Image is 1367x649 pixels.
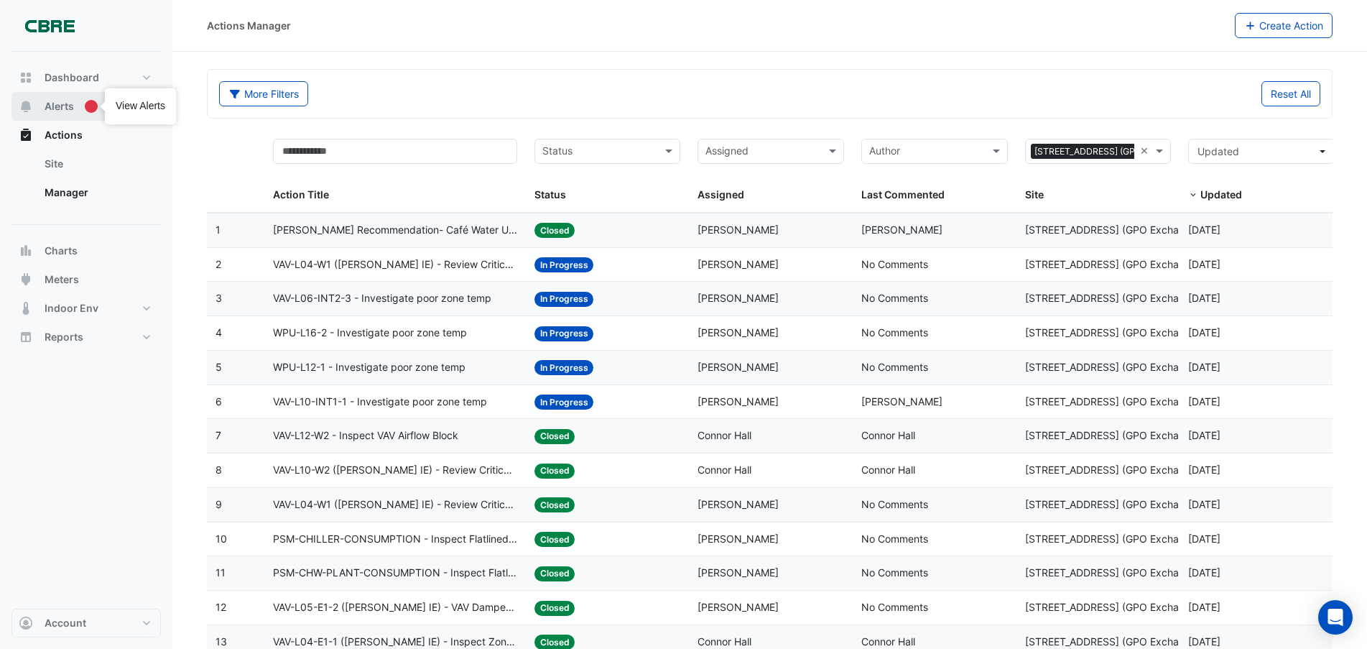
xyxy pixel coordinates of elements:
[216,498,222,510] span: 9
[11,294,161,323] button: Indoor Env
[1197,145,1239,157] span: Updated
[1025,188,1044,201] span: Site
[19,244,33,258] app-icon: Charts
[1188,429,1220,441] span: 2025-08-19T11:00:46.235
[45,99,74,114] span: Alerts
[45,128,83,142] span: Actions
[216,464,222,476] span: 8
[1025,533,1200,545] span: [STREET_ADDRESS] (GPO Exchange)
[1140,143,1152,160] span: Clear
[861,395,942,408] span: [PERSON_NAME]
[216,361,222,373] span: 5
[861,498,928,510] span: No Comments
[1025,429,1200,441] span: [STREET_ADDRESS] (GPO Exchange)
[861,258,928,270] span: No Comments
[698,464,751,476] span: Connor Hall
[273,325,467,341] span: WPU-L16-2 - Investigate poor zone temp
[1025,292,1200,304] span: [STREET_ADDRESS] (GPO Exchange)
[534,326,594,341] span: In Progress
[698,566,779,579] span: [PERSON_NAME]
[698,395,779,408] span: [PERSON_NAME]
[1235,13,1333,38] button: Create Action
[11,92,161,121] button: Alerts
[861,601,928,613] span: No Comments
[19,70,33,85] app-icon: Dashboard
[698,292,779,304] span: [PERSON_NAME]
[534,223,575,238] span: Closed
[861,429,915,441] span: Connor Hall
[1188,498,1220,510] span: 2025-08-14T09:33:54.085
[698,635,751,648] span: Connor Hall
[861,188,945,201] span: Last Commented
[1025,566,1200,579] span: [STREET_ADDRESS] (GPO Exchange)
[85,100,98,113] div: Tooltip anchor
[45,70,99,85] span: Dashboard
[1200,188,1242,201] span: Updated
[861,533,928,545] span: No Comments
[45,301,98,316] span: Indoor Env
[1188,326,1220,339] span: 2025-08-19T11:17:38.586
[273,290,491,307] span: VAV-L06-INT2-3 - Investigate poor zone temp
[273,257,517,273] span: VAV-L04-W1 ([PERSON_NAME] IE) - Review Critical Sensor Outside Range
[1025,361,1200,373] span: [STREET_ADDRESS] (GPO Exchange)
[534,360,594,375] span: In Progress
[11,265,161,294] button: Meters
[11,323,161,351] button: Reports
[698,498,779,510] span: [PERSON_NAME]
[33,149,161,178] a: Site
[534,429,575,444] span: Closed
[1025,395,1200,408] span: [STREET_ADDRESS] (GPO Exchange)
[273,359,465,376] span: WPU-L12-1 - Investigate poor zone temp
[1188,224,1220,236] span: 2025-08-19T11:48:54.092
[1261,81,1320,106] button: Reset All
[534,395,594,410] span: In Progress
[19,128,33,142] app-icon: Actions
[45,272,79,287] span: Meters
[861,635,915,648] span: Connor Hall
[698,429,751,441] span: Connor Hall
[216,635,227,648] span: 13
[116,99,165,114] div: View Alerts
[1025,635,1200,648] span: [STREET_ADDRESS] (GPO Exchange)
[19,99,33,114] app-icon: Alerts
[534,601,575,616] span: Closed
[33,178,161,207] a: Manager
[273,428,458,444] span: VAV-L12-W2 - Inspect VAV Airflow Block
[273,462,517,479] span: VAV-L10-W2 ([PERSON_NAME] IE) - Review Critical Sensor Outside Range
[1025,224,1200,236] span: [STREET_ADDRESS] (GPO Exchange)
[534,292,594,307] span: In Progress
[1188,139,1335,164] button: Updated
[216,566,226,579] span: 11
[11,149,161,213] div: Actions
[19,330,33,344] app-icon: Reports
[216,292,222,304] span: 3
[273,497,517,513] span: VAV-L04-W1 ([PERSON_NAME] IE) - Review Critical Sensor Outside Range
[273,222,517,239] span: [PERSON_NAME] Recommendation- Café Water Usage
[698,533,779,545] span: [PERSON_NAME]
[216,224,221,236] span: 1
[216,395,222,408] span: 6
[1188,395,1220,408] span: 2025-08-19T11:11:01.222
[273,599,517,616] span: VAV-L05-E1-2 ([PERSON_NAME] IE) - VAV Damper Hunting
[1188,258,1220,270] span: 2025-08-19T11:18:51.372
[45,244,78,258] span: Charts
[1188,601,1220,613] span: 2025-08-07T09:32:47.248
[11,121,161,149] button: Actions
[1025,258,1200,270] span: [STREET_ADDRESS] (GPO Exchange)
[11,609,161,638] button: Account
[698,326,779,339] span: [PERSON_NAME]
[698,601,779,613] span: [PERSON_NAME]
[1188,464,1220,476] span: 2025-08-14T09:34:00.190
[534,257,594,272] span: In Progress
[11,236,161,265] button: Charts
[698,258,779,270] span: [PERSON_NAME]
[861,224,942,236] span: [PERSON_NAME]
[1025,498,1200,510] span: [STREET_ADDRESS] (GPO Exchange)
[1188,566,1220,579] span: 2025-08-12T13:21:55.207
[273,394,487,410] span: VAV-L10-INT1-1 - Investigate poor zone temp
[1025,601,1200,613] span: [STREET_ADDRESS] (GPO Exchange)
[534,532,575,547] span: Closed
[534,188,566,201] span: Status
[216,601,226,613] span: 12
[534,497,575,512] span: Closed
